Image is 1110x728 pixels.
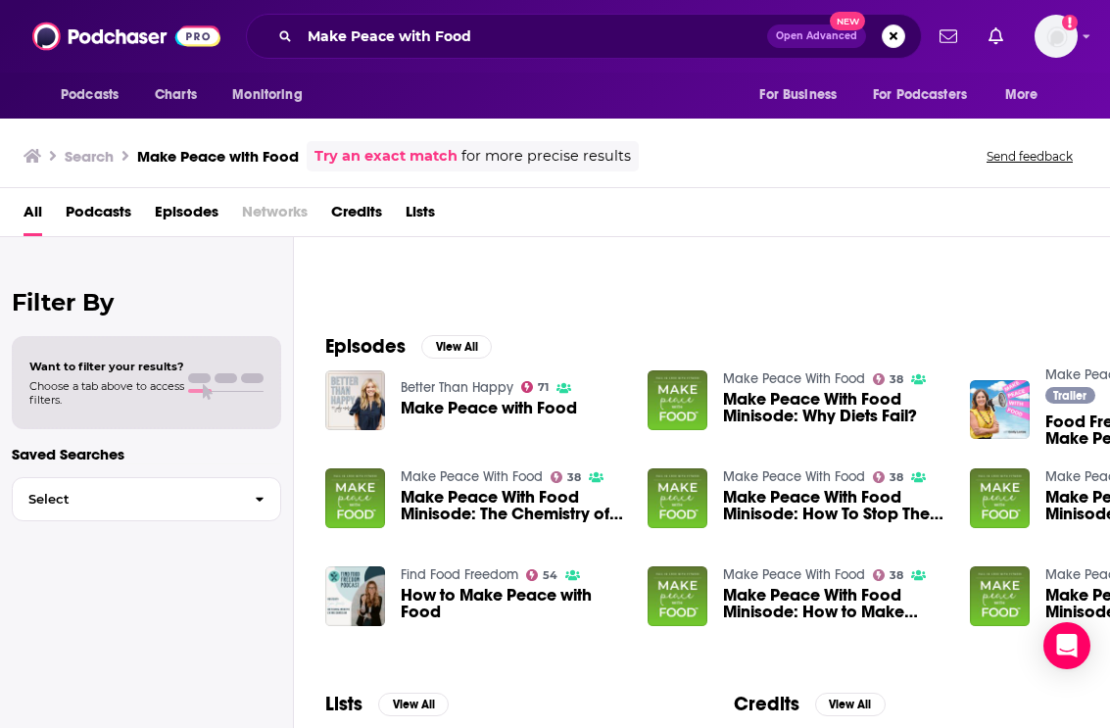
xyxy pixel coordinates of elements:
a: CreditsView All [734,692,886,716]
button: open menu [860,76,995,114]
a: All [24,196,42,236]
button: View All [378,693,449,716]
img: Make Peace With Food Minisode: Why Diets Fail? [648,370,707,430]
button: open menu [218,76,327,114]
img: Make Peace With Food Minisode: How to Make Massive Changes in Your Health? [648,566,707,626]
span: Trailer [1053,390,1086,402]
a: Charts [142,76,209,114]
span: New [830,12,865,30]
img: Make Peace with Food [325,370,385,430]
span: 38 [890,473,903,482]
a: ListsView All [325,692,449,716]
h3: Make Peace with Food [137,147,299,166]
a: Podcasts [66,196,131,236]
img: How to Make Peace with Food [325,566,385,626]
span: Podcasts [61,81,119,109]
img: Make Peace With Food Minisode: The Chemistry of Thought [325,468,385,528]
span: Monitoring [232,81,302,109]
img: Make Peace With Food Minisode: Why Intuitive Eating Can Backfire? [970,566,1030,626]
img: Make Peace With Food Minisode: Fat Loss 101 (Part 2) [970,468,1030,528]
a: Make Peace With Food [723,468,865,485]
h2: Episodes [325,334,406,359]
span: Charts [155,81,197,109]
a: Make Peace With Food Minisode: Why Diets Fail? [723,391,946,424]
button: View All [815,693,886,716]
a: Credits [331,196,382,236]
span: 38 [567,473,581,482]
a: EpisodesView All [325,334,492,359]
img: Podchaser - Follow, Share and Rate Podcasts [32,18,220,55]
h3: Search [65,147,114,166]
span: 71 [538,383,549,392]
span: Want to filter your results? [29,360,184,373]
span: 54 [543,571,557,580]
span: Choose a tab above to access filters. [29,379,184,407]
span: Logged in as alignPR [1035,15,1078,58]
img: User Profile [1035,15,1078,58]
span: 38 [890,375,903,384]
button: open menu [746,76,861,114]
button: open menu [991,76,1063,114]
svg: Add a profile image [1062,15,1078,30]
h2: Filter By [12,288,281,316]
a: 38 [873,569,904,581]
div: Open Intercom Messenger [1043,622,1090,669]
img: Food Freedom Begins Here: Make Peace with Food [970,380,1030,440]
a: Make Peace With Food Minisode: The Chemistry of Thought [401,489,624,522]
button: Select [12,477,281,521]
a: Episodes [155,196,218,236]
a: Lists [406,196,435,236]
button: Open AdvancedNew [767,24,866,48]
span: Select [13,493,239,506]
button: View All [421,335,492,359]
a: Make Peace with Food [401,400,577,416]
span: For Podcasters [873,81,967,109]
a: Better Than Happy [401,379,513,396]
a: Make Peace With Food [723,370,865,387]
a: 38 [551,471,582,483]
span: Networks [242,196,308,236]
a: Try an exact match [314,145,458,168]
button: Show profile menu [1035,15,1078,58]
a: 54 [526,569,558,581]
p: Saved Searches [12,445,281,463]
span: for more precise results [461,145,631,168]
button: Send feedback [981,148,1079,165]
div: Search podcasts, credits, & more... [246,14,922,59]
a: How to Make Peace with Food [401,587,624,620]
span: Open Advanced [776,31,857,41]
a: Make Peace With Food [401,468,543,485]
span: 38 [890,571,903,580]
a: Show notifications dropdown [981,20,1011,53]
h2: Lists [325,692,362,716]
a: Find Food Freedom [401,566,518,583]
input: Search podcasts, credits, & more... [300,21,767,52]
a: Make Peace With Food Minisode: How to Make Massive Changes in Your Health? [723,587,946,620]
img: Make Peace With Food Minisode: How To Stop The Food Obsession? [648,468,707,528]
span: For Business [759,81,837,109]
a: Make Peace With Food Minisode: How To Stop The Food Obsession? [723,489,946,522]
a: 38 [873,373,904,385]
h2: Credits [734,692,799,716]
a: 38 [873,471,904,483]
a: Show notifications dropdown [932,20,965,53]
